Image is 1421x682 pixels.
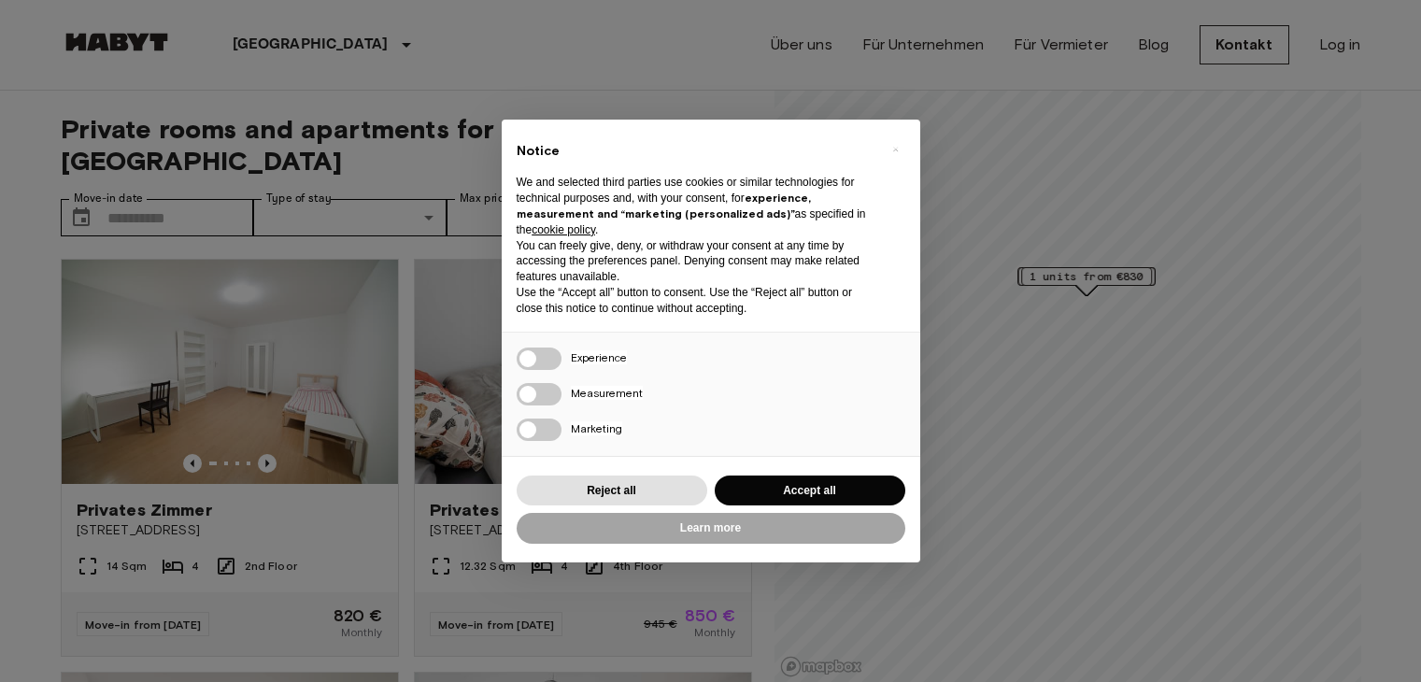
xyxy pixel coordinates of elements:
[517,238,875,285] p: You can freely give, deny, or withdraw your consent at any time by accessing the preferences pane...
[892,138,899,161] span: ×
[517,476,707,506] button: Reject all
[517,175,875,237] p: We and selected third parties use cookies or similar technologies for technical purposes and, wit...
[532,223,595,236] a: cookie policy
[571,350,627,364] span: Experience
[571,386,643,400] span: Measurement
[715,476,905,506] button: Accept all
[881,135,911,164] button: Close this notice
[517,513,905,544] button: Learn more
[517,285,875,317] p: Use the “Accept all” button to consent. Use the “Reject all” button or close this notice to conti...
[571,421,622,435] span: Marketing
[517,142,875,161] h2: Notice
[517,191,811,220] strong: experience, measurement and “marketing (personalized ads)”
